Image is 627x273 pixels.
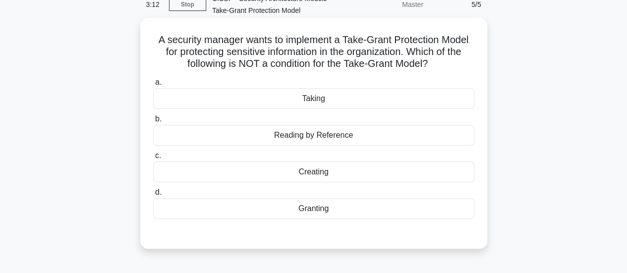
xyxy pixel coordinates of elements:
[152,34,475,70] h5: A security manager wants to implement a Take-Grant Protection Model for protecting sensitive info...
[153,125,474,146] div: Reading by Reference
[155,114,162,123] span: b.
[155,78,162,86] span: a.
[153,162,474,182] div: Creating
[155,188,162,196] span: d.
[155,151,161,160] span: c.
[153,198,474,219] div: Granting
[153,88,474,109] div: Taking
